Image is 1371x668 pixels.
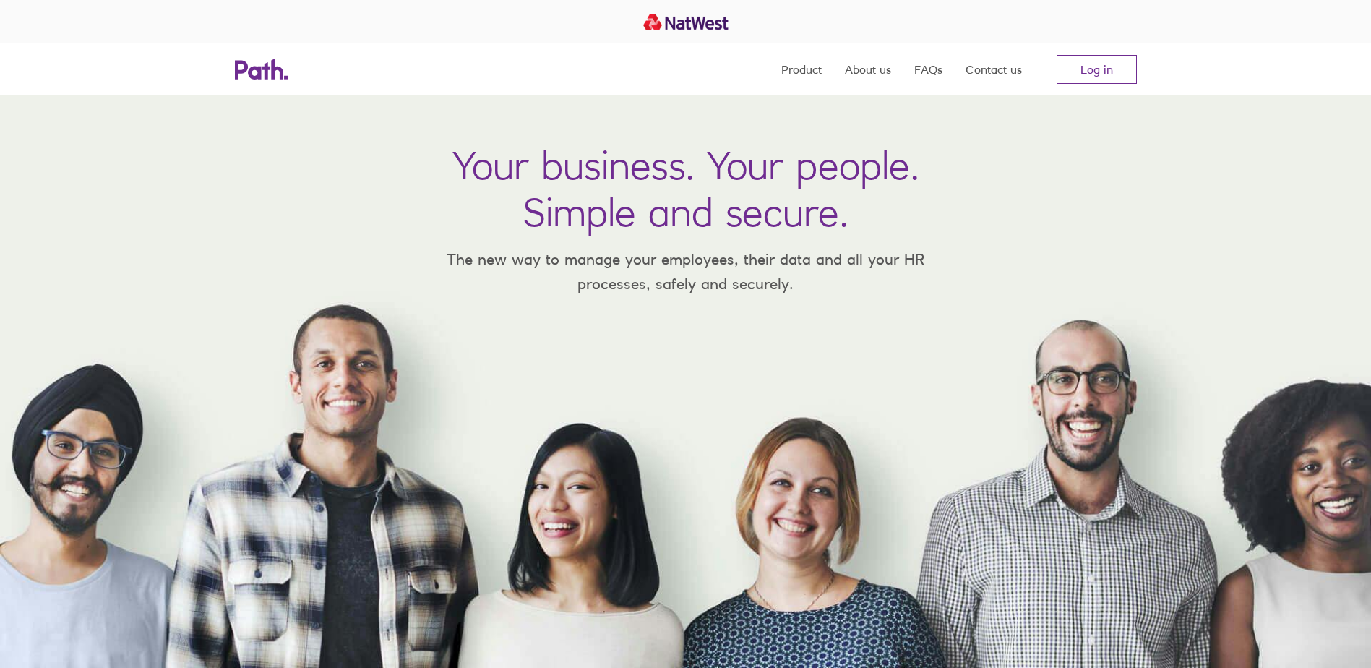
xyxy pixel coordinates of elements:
[845,43,891,95] a: About us
[914,43,942,95] a: FAQs
[1057,55,1137,84] a: Log in
[966,43,1022,95] a: Contact us
[426,247,946,296] p: The new way to manage your employees, their data and all your HR processes, safely and securely.
[781,43,822,95] a: Product
[452,142,919,236] h1: Your business. Your people. Simple and secure.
